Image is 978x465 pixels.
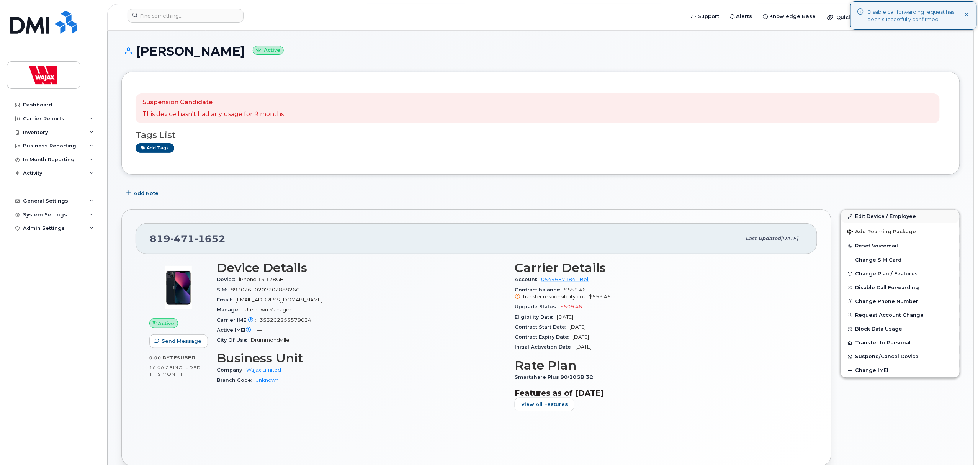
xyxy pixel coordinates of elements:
[515,277,541,282] span: Account
[515,304,560,309] span: Upgrade Status
[515,359,803,372] h3: Rate Plan
[515,344,575,350] span: Initial Activation Date
[134,190,159,197] span: Add Note
[217,327,257,333] span: Active IMEI
[170,233,195,244] span: 471
[251,337,289,343] span: Drummondville
[515,388,803,398] h3: Features as of [DATE]
[515,374,597,380] span: Smartshare Plus 90/10GB 36
[541,277,589,282] a: 0549687184 - Bell
[841,223,960,239] button: Add Roaming Package
[557,314,573,320] span: [DATE]
[781,236,798,241] span: [DATE]
[231,287,299,293] span: 89302610207202888266
[855,354,919,360] span: Suspend/Cancel Device
[260,317,311,323] span: 353202255579034
[149,334,208,348] button: Send Message
[217,317,260,323] span: Carrier IMEI
[515,261,803,275] h3: Carrier Details
[841,239,960,253] button: Reset Voicemail
[149,355,180,360] span: 0.00 Bytes
[841,281,960,295] button: Disable Call Forwarding
[121,44,960,58] h1: [PERSON_NAME]
[155,265,201,311] img: image20231002-3703462-1ig824h.jpeg
[245,307,291,313] span: Unknown Manager
[515,314,557,320] span: Eligibility Date
[841,322,960,336] button: Block Data Usage
[257,327,262,333] span: —
[255,377,279,383] a: Unknown
[868,8,965,23] div: Disable call forwarding request has been successfully confirmed
[847,229,916,236] span: Add Roaming Package
[841,295,960,308] button: Change Phone Number
[236,297,322,303] span: [EMAIL_ADDRESS][DOMAIN_NAME]
[142,110,284,119] p: This device hasn't had any usage for 9 months
[589,294,611,300] span: $559.46
[841,350,960,363] button: Suspend/Cancel Device
[246,367,281,373] a: Wajax Limited
[515,334,572,340] span: Contract Expiry Date
[522,294,587,300] span: Transfer responsibility cost
[142,98,284,107] p: Suspension Candidate
[841,253,960,267] button: Change SIM Card
[521,401,568,408] span: View All Features
[217,277,239,282] span: Device
[572,334,589,340] span: [DATE]
[150,233,226,244] span: 819
[217,351,505,365] h3: Business Unit
[515,287,803,301] span: $559.46
[855,271,918,277] span: Change Plan / Features
[841,267,960,281] button: Change Plan / Features
[136,143,174,153] a: Add tags
[253,46,284,55] small: Active
[560,304,582,309] span: $509.46
[239,277,284,282] span: iPhone 13 128GB
[855,285,919,290] span: Disable Call Forwarding
[217,261,505,275] h3: Device Details
[136,130,946,140] h3: Tags List
[180,355,196,360] span: used
[121,186,165,200] button: Add Note
[217,367,246,373] span: Company
[746,236,781,241] span: Last updated
[217,297,236,303] span: Email
[841,363,960,377] button: Change IMEI
[195,233,226,244] span: 1652
[575,344,592,350] span: [DATE]
[217,337,251,343] span: City Of Use
[217,287,231,293] span: SIM
[158,320,175,327] span: Active
[841,210,960,223] a: Edit Device / Employee
[149,365,201,377] span: included this month
[569,324,586,330] span: [DATE]
[149,365,173,370] span: 10.00 GB
[217,307,245,313] span: Manager
[515,324,569,330] span: Contract Start Date
[217,377,255,383] span: Branch Code
[841,336,960,350] button: Transfer to Personal
[515,398,574,411] button: View All Features
[841,308,960,322] button: Request Account Change
[162,337,201,345] span: Send Message
[515,287,564,293] span: Contract balance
